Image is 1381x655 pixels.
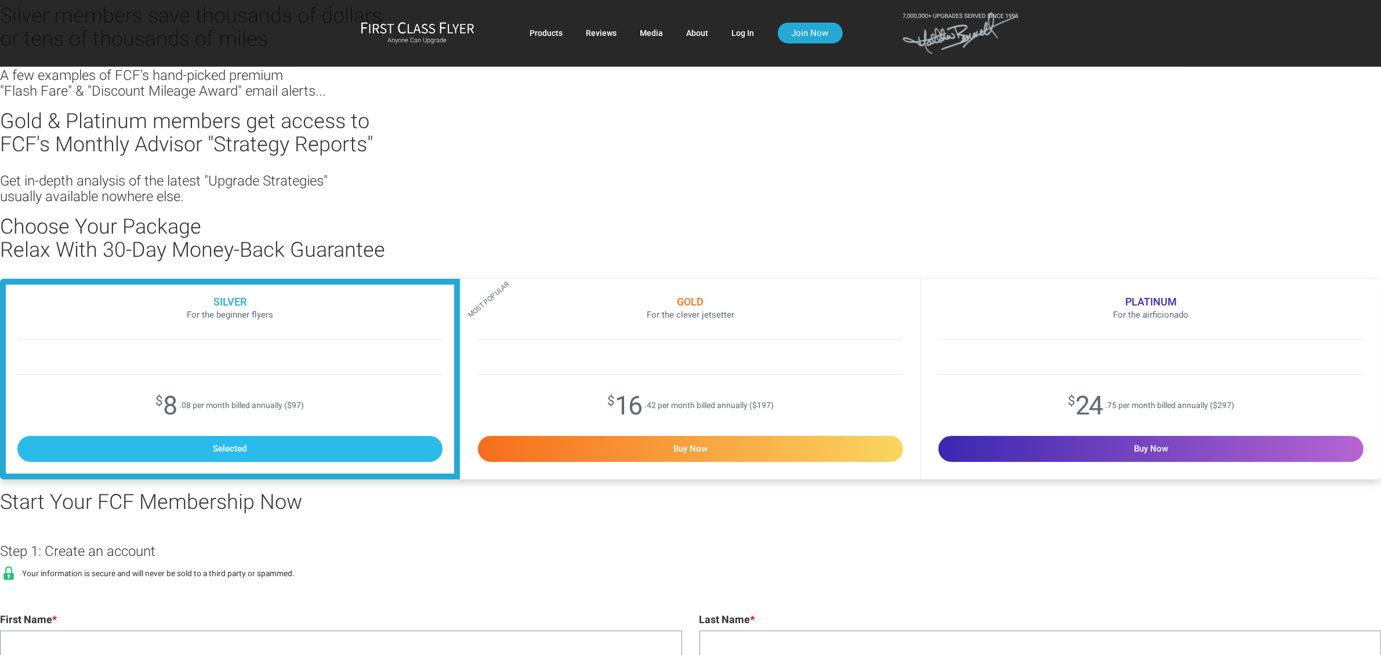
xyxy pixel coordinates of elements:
div: Selected [17,436,443,462]
a: Products [530,23,563,43]
a: Reviews [586,23,617,43]
a: About [687,23,709,43]
div: Buy Now [478,436,903,462]
h3: Gold [478,296,903,308]
span: 24 [1075,390,1102,421]
span: 16 [615,390,641,421]
span: $ [607,393,615,408]
h3: Platinum [938,296,1364,308]
img: First Class Flyer [361,21,474,34]
span: 8 [164,390,177,421]
div: For the airficionado [938,308,1364,322]
label: Last Name [699,612,755,628]
div: .42 per month billed annually ($197) [644,401,774,410]
small: Anyone Can Upgrade [361,37,474,45]
p: Your information is secure and will never be sold to a third party or spammed. [22,565,1381,583]
h3: Silver [17,296,443,308]
div: .75 per month billed annually ($297) [1105,401,1234,410]
a: Log In [732,23,755,43]
div: For the clever jetsetter [478,308,903,322]
a: Media [640,23,664,43]
div: Most Popular [441,258,537,343]
span: $ [1068,393,1075,408]
span: $ [156,393,164,408]
a: Join Now [778,23,843,43]
a: First Class FlyerAnyone Can Upgrade [361,21,474,45]
div: Buy Now [938,436,1364,462]
div: For the beginner flyers [17,308,443,322]
div: .08 per month billed annually ($97) [180,401,305,410]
